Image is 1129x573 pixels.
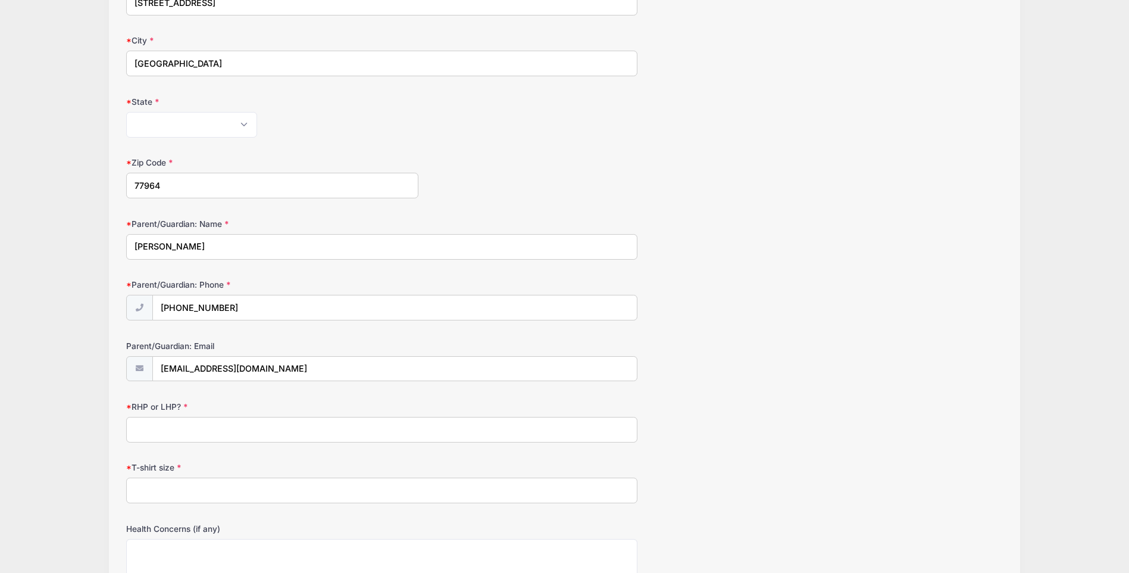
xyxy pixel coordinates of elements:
[126,462,418,474] label: T-shirt size
[152,295,638,320] input: (xxx) xxx-xxxx
[126,401,418,413] label: RHP or LHP?
[126,35,418,46] label: City
[126,218,418,230] label: Parent/Guardian: Name
[126,279,418,291] label: Parent/Guardian: Phone
[126,157,418,169] label: Zip Code
[126,173,418,198] input: xxxxx
[126,96,418,108] label: State
[126,340,418,352] label: Parent/Guardian: Email
[152,356,638,382] input: email@email.com
[126,523,418,535] label: Health Concerns (if any)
